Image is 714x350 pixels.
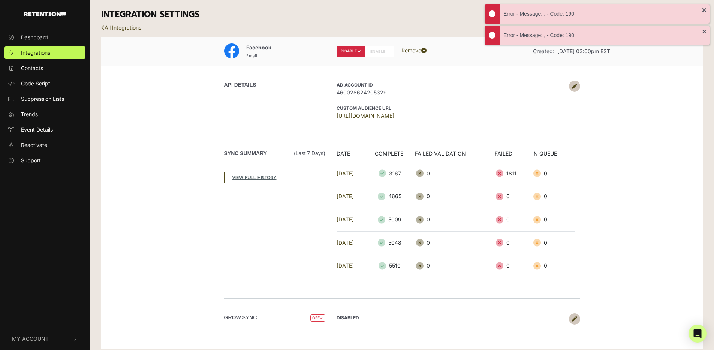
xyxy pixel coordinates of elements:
span: [DATE] 03:00pm EST [557,48,610,54]
img: Facebook [224,43,239,58]
a: [DATE] [337,170,354,176]
span: Support [21,156,41,164]
h3: INTEGRATION SETTINGS [101,9,703,20]
span: Created: [533,48,554,54]
td: 5510 [368,254,415,277]
a: [DATE] [337,239,354,246]
td: 0 [415,208,495,231]
a: [URL][DOMAIN_NAME] [337,112,394,119]
label: DISABLE [337,46,365,57]
a: Remove [401,47,427,54]
span: 460028624205329 [337,88,565,96]
a: Suppression Lists [4,93,85,105]
td: 0 [495,231,533,254]
strong: AD Account ID [337,82,373,88]
label: Grow Sync [224,314,257,322]
label: Sync Summary [224,150,325,157]
span: Facebook [246,44,271,51]
span: My Account [12,335,49,343]
td: 0 [415,231,495,254]
a: Integrations [4,46,85,59]
td: 0 [495,208,533,231]
span: Integrations [21,49,50,57]
span: OFF [310,314,325,322]
a: Contacts [4,62,85,74]
td: 0 [415,185,495,208]
a: Dashboard [4,31,85,43]
td: 0 [532,254,574,277]
div: Open Intercom Messenger [689,325,707,343]
small: Email [246,53,257,58]
span: Trends [21,110,38,118]
span: Suppression Lists [21,95,64,103]
a: Support [4,154,85,166]
td: 0 [532,162,574,185]
span: Dashboard [21,33,48,41]
a: VIEW FULL HISTORY [224,172,284,183]
a: Trends [4,108,85,120]
td: 4665 [368,185,415,208]
th: FAILED VALIDATION [415,150,495,162]
td: 0 [415,254,495,277]
td: 0 [495,254,533,277]
a: Reactivate [4,139,85,151]
td: 1811 [495,162,533,185]
label: ENABLE [365,46,394,57]
th: COMPLETE [368,150,415,162]
div: Error - Message: , - Code: 190 [503,10,702,18]
div: Error - Message: , - Code: 190 [503,31,702,39]
td: 0 [532,208,574,231]
td: 0 [415,162,495,185]
strong: CUSTOM AUDIENCE URL [337,105,391,111]
th: DATE [337,150,368,162]
a: [DATE] [337,216,354,223]
td: 5009 [368,208,415,231]
td: 0 [495,185,533,208]
span: Event Details [21,126,53,133]
a: [DATE] [337,262,354,269]
a: [DATE] [337,193,354,199]
button: My Account [4,327,85,350]
img: Retention.com [24,12,66,16]
td: 3167 [368,162,415,185]
th: IN QUEUE [532,150,574,162]
span: Reactivate [21,141,47,149]
a: All Integrations [101,24,141,31]
th: FAILED [495,150,533,162]
strong: DISABLED [337,315,359,320]
a: Event Details [4,123,85,136]
span: Contacts [21,64,43,72]
td: 0 [532,185,574,208]
td: 0 [532,231,574,254]
a: Code Script [4,77,85,90]
span: (Last 7 days) [294,150,325,157]
td: 5048 [368,231,415,254]
label: API DETAILS [224,81,256,89]
span: Code Script [21,79,50,87]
